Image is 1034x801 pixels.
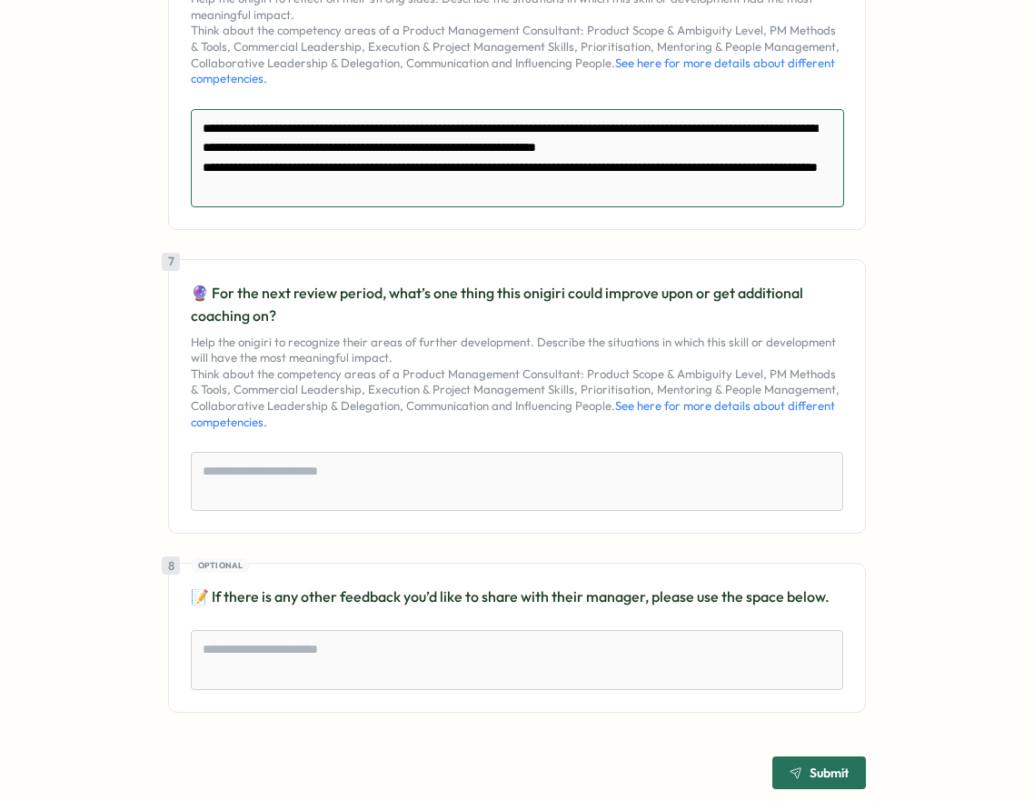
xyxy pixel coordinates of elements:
[191,282,843,327] p: 🔮 For the next review period, what’s one thing this onigiri could improve upon or get additional ...
[810,766,849,779] span: Submit
[772,756,866,789] button: Submit
[191,398,835,429] a: See here for more details about different competencies.
[162,253,180,271] div: 7
[191,55,835,86] a: See here for more details about different competencies.
[162,556,180,575] div: 8
[191,586,843,608] p: 📝 If there is any other feedback you’d like to share with their manager, please use the space below.
[198,559,244,572] span: Optional
[191,335,843,431] p: Help the onigiri to recognize their areas of further development. Describe the situations in whic...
